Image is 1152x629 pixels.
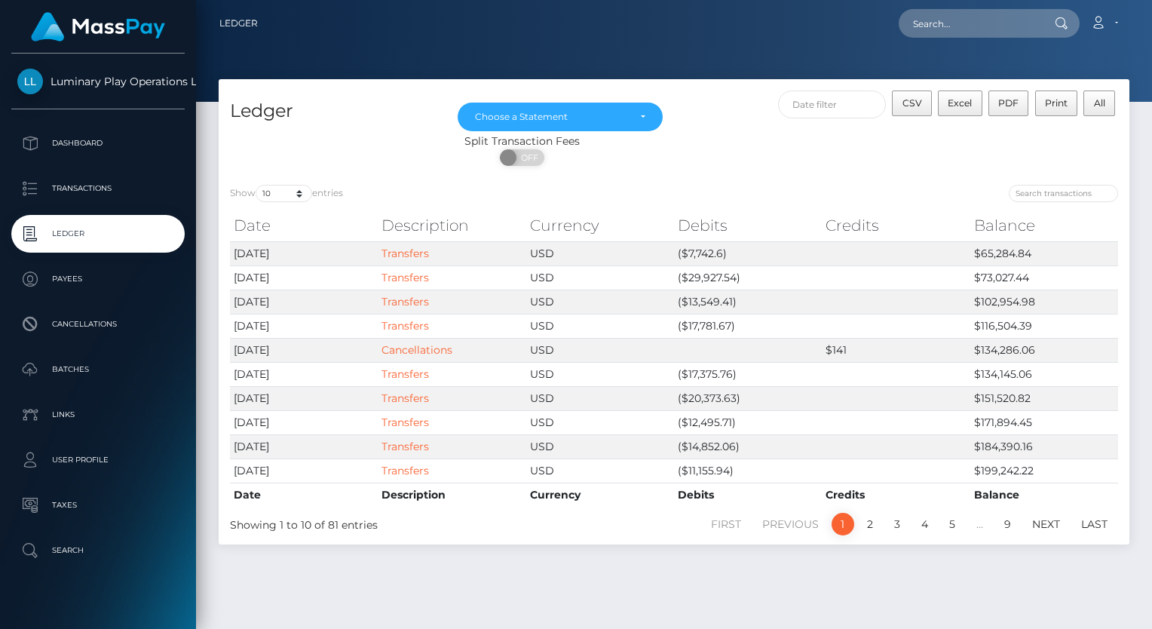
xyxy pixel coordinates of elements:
[230,362,378,386] td: [DATE]
[230,98,435,124] h4: Ledger
[378,210,525,241] th: Description
[230,459,378,483] td: [DATE]
[508,149,546,166] span: OFF
[938,91,982,116] button: Excel
[381,367,429,381] a: Transfers
[526,386,674,410] td: USD
[674,290,822,314] td: ($13,549.41)
[230,185,343,202] label: Show entries
[381,440,429,453] a: Transfers
[17,494,179,517] p: Taxes
[899,9,1040,38] input: Search...
[230,314,378,338] td: [DATE]
[970,459,1118,483] td: $199,242.22
[674,362,822,386] td: ($17,375.76)
[475,111,628,123] div: Choose a Statement
[17,449,179,471] p: User Profile
[526,241,674,265] td: USD
[526,434,674,459] td: USD
[674,210,822,241] th: Debits
[998,97,1019,109] span: PDF
[948,97,972,109] span: Excel
[970,362,1118,386] td: $134,145.06
[11,260,185,298] a: Payees
[11,396,185,434] a: Links
[17,403,179,426] p: Links
[17,268,179,290] p: Payees
[17,69,43,94] img: Luminary Play Operations Limited
[988,91,1029,116] button: PDF
[1035,91,1078,116] button: Print
[378,483,525,507] th: Description
[970,265,1118,290] td: $73,027.44
[526,338,674,362] td: USD
[941,513,964,535] a: 5
[230,511,587,533] div: Showing 1 to 10 of 81 entries
[381,391,429,405] a: Transfers
[526,314,674,338] td: USD
[1073,513,1116,535] a: Last
[526,210,674,241] th: Currency
[381,416,429,429] a: Transfers
[778,91,887,118] input: Date filter
[970,241,1118,265] td: $65,284.84
[674,314,822,338] td: ($17,781.67)
[230,290,378,314] td: [DATE]
[970,386,1118,410] td: $151,520.82
[381,343,452,357] a: Cancellations
[526,483,674,507] th: Currency
[17,177,179,200] p: Transactions
[526,265,674,290] td: USD
[11,170,185,207] a: Transactions
[11,75,185,88] span: Luminary Play Operations Limited
[11,351,185,388] a: Batches
[822,210,970,241] th: Credits
[219,133,826,149] div: Split Transaction Fees
[674,410,822,434] td: ($12,495.71)
[996,513,1019,535] a: 9
[1094,97,1105,109] span: All
[256,185,312,202] select: Showentries
[230,265,378,290] td: [DATE]
[913,513,936,535] a: 4
[526,459,674,483] td: USD
[219,8,258,39] a: Ledger
[17,313,179,336] p: Cancellations
[674,434,822,459] td: ($14,852.06)
[11,124,185,162] a: Dashboard
[381,247,429,260] a: Transfers
[11,215,185,253] a: Ledger
[381,319,429,333] a: Transfers
[892,91,932,116] button: CSV
[822,483,970,507] th: Credits
[1009,185,1118,202] input: Search transactions
[230,434,378,459] td: [DATE]
[11,441,185,479] a: User Profile
[11,532,185,569] a: Search
[970,410,1118,434] td: $171,894.45
[230,338,378,362] td: [DATE]
[970,210,1118,241] th: Balance
[230,241,378,265] td: [DATE]
[230,483,378,507] th: Date
[970,290,1118,314] td: $102,954.98
[1083,91,1115,116] button: All
[230,410,378,434] td: [DATE]
[970,483,1118,507] th: Balance
[381,271,429,284] a: Transfers
[17,539,179,562] p: Search
[1024,513,1068,535] a: Next
[674,459,822,483] td: ($11,155.94)
[902,97,922,109] span: CSV
[458,103,663,131] button: Choose a Statement
[674,386,822,410] td: ($20,373.63)
[970,434,1118,459] td: $184,390.16
[17,132,179,155] p: Dashboard
[1045,97,1068,109] span: Print
[674,483,822,507] th: Debits
[526,410,674,434] td: USD
[11,486,185,524] a: Taxes
[674,265,822,290] td: ($29,927.54)
[886,513,908,535] a: 3
[674,241,822,265] td: ($7,742.6)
